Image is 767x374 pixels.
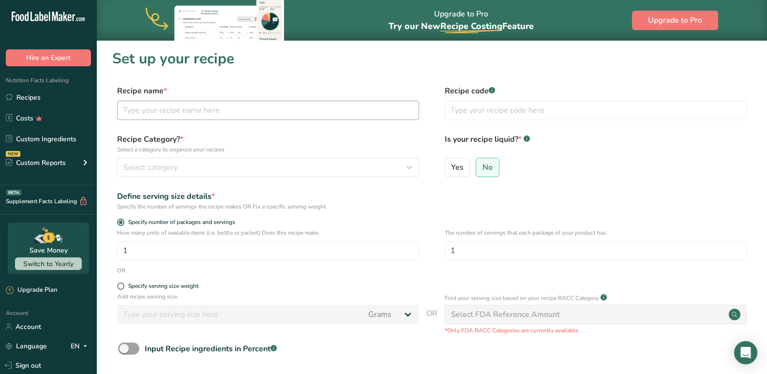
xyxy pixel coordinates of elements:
[6,49,91,66] button: Hire an Expert
[128,283,198,290] div: Specify serving size weight
[117,266,125,275] div: OR
[445,101,747,120] input: Type your recipe code here
[117,145,419,154] p: Select a category to organize your recipes
[112,48,752,70] h1: Set up your recipe
[734,341,757,364] div: Open Intercom Messenger
[632,11,718,30] button: Upgrade to Pro
[482,163,493,172] span: No
[445,294,599,302] p: Find your serving size based on your recipe RACC Category
[389,0,534,41] div: Upgrade to Pro
[124,219,235,226] span: Specify number of packages and servings
[445,326,747,335] p: *Only FDA RACC Categories are currently available
[117,191,419,202] div: Define serving size details
[117,305,362,324] input: Type your serving size here
[445,228,747,237] p: The number of servings that each package of your product has.
[389,20,534,32] span: Try our New Feature
[6,190,21,195] div: BETA
[6,158,66,168] div: Custom Reports
[117,292,419,301] p: Add recipe serving size.
[440,20,502,32] span: Recipe Costing
[117,228,419,237] p: How many units of sealable items (i.e. bottle or packet) Does this recipe make.
[451,163,464,172] span: Yes
[117,202,419,211] div: Specify the number of servings the recipe makes OR Fix a specific serving weight
[117,101,419,120] input: Type your recipe name here
[117,158,419,177] button: Select category
[71,340,91,352] div: EN
[23,259,74,269] span: Switch to Yearly
[6,285,57,295] div: Upgrade Plan
[123,162,178,173] span: Select category
[445,85,747,97] label: Recipe code
[15,257,82,270] button: Switch to Yearly
[6,151,20,157] div: NEW
[30,245,68,255] div: Save Money
[445,134,747,154] label: Is your recipe liquid?
[648,15,702,26] span: Upgrade to Pro
[145,343,277,355] div: Input Recipe ingredients in Percent
[426,308,437,335] span: OR
[6,338,47,355] a: Language
[117,134,419,154] label: Recipe Category?
[117,85,419,97] label: Recipe name
[451,309,560,320] div: Select FDA Reference Amount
